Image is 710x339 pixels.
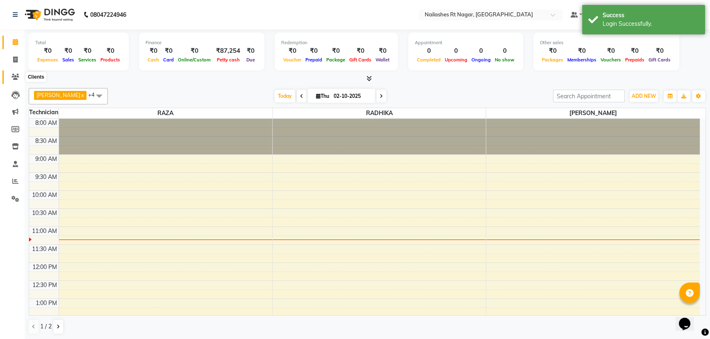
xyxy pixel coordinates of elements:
div: 8:00 AM [34,119,59,127]
span: No show [493,57,517,63]
div: ₹0 [176,46,213,56]
div: Finance [146,39,258,46]
div: ₹0 [347,46,373,56]
div: 0 [443,46,469,56]
span: Thu [314,93,331,99]
span: [PERSON_NAME] [486,108,700,118]
div: 9:30 AM [34,173,59,181]
div: 10:00 AM [30,191,59,199]
span: Package [324,57,347,63]
div: Success [603,11,699,20]
span: RAZA [59,108,272,118]
div: ₹87,254 [213,46,243,56]
div: ₹0 [60,46,76,56]
span: Expenses [35,57,60,63]
span: Prepaids [623,57,646,63]
span: Sales [60,57,76,63]
div: 0 [493,46,517,56]
div: Redemption [281,39,391,46]
div: ₹0 [598,46,623,56]
span: Online/Custom [176,57,213,63]
span: Gift Cards [646,57,673,63]
div: ₹0 [281,46,303,56]
span: Services [76,57,98,63]
span: Upcoming [443,57,469,63]
span: Products [98,57,122,63]
div: 9:00 AM [34,155,59,163]
div: 11:30 AM [30,245,59,253]
div: ₹0 [146,46,161,56]
span: Packages [540,57,565,63]
div: ₹0 [540,46,565,56]
div: ₹0 [324,46,347,56]
span: Voucher [281,57,303,63]
div: ₹0 [161,46,176,56]
div: Login Successfully. [603,20,699,28]
div: ₹0 [565,46,598,56]
div: 0 [469,46,493,56]
span: Vouchers [598,57,623,63]
div: Other sales [540,39,673,46]
span: 1 / 2 [40,322,52,331]
span: Due [244,57,257,63]
button: ADD NEW [630,90,658,102]
span: Cash [146,57,161,63]
span: +4 [88,91,101,98]
div: 10:30 AM [30,209,59,217]
div: Clients [26,72,46,82]
div: 1:00 PM [34,299,59,307]
span: Gift Cards [347,57,373,63]
div: 12:00 PM [31,263,59,271]
img: logo [21,3,77,26]
div: ₹0 [243,46,258,56]
iframe: chat widget [676,306,702,331]
span: ADD NEW [632,93,656,99]
span: Prepaid [303,57,324,63]
div: 11:00 AM [30,227,59,235]
input: 2025-10-02 [331,90,372,102]
b: 08047224946 [90,3,126,26]
div: Technician [29,108,59,117]
span: Card [161,57,176,63]
span: Today [275,90,295,102]
div: 0 [415,46,443,56]
span: Petty cash [215,57,242,63]
span: Memberships [565,57,598,63]
span: Ongoing [469,57,493,63]
div: ₹0 [76,46,98,56]
div: Total [35,39,122,46]
div: Appointment [415,39,517,46]
div: ₹0 [98,46,122,56]
span: Wallet [373,57,391,63]
span: RADHIKA [273,108,486,118]
div: 8:30 AM [34,137,59,145]
div: ₹0 [623,46,646,56]
div: ₹0 [646,46,673,56]
a: x [80,92,84,98]
div: ₹0 [373,46,391,56]
div: ₹0 [35,46,60,56]
input: Search Appointment [553,90,625,102]
span: [PERSON_NAME] [36,92,80,98]
div: ₹0 [303,46,324,56]
div: 12:30 PM [31,281,59,289]
span: Completed [415,57,443,63]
